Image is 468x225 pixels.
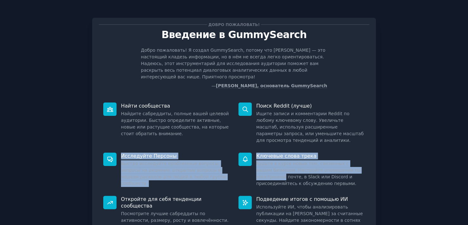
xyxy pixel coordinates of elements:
font: Поиск Reddit (лучше) [256,103,312,109]
a: [PERSON_NAME], основатель GummySearch [216,83,327,89]
font: Быстро исследуйте проблемные вопросы, запросы на решения, открытые вопросы и модели расходов для ... [121,161,226,186]
font: Введение в GummySearch [161,29,307,40]
font: Подведение итогов с помощью ИИ [256,196,348,202]
font: Откройте для себя тенденции сообщества [121,196,201,209]
font: Добро пожаловать! [208,23,260,27]
font: Найдите сабреддиты, полные вашей целевой аудитории. Быстро определите активные, новые или растущи... [121,111,229,136]
font: Будьте в курсе новых тем, связанных с вашим бизнесом. Настройте оповещения по электронной почте, ... [256,161,360,186]
font: Исследуйте Персоны [121,153,177,159]
font: Ищите записи и комментарии Reddit по любому ключевому слову. Увеличьте масштаб, используя расшире... [256,111,364,143]
font: Добро пожаловать! Я создал GummySearch, потому что [PERSON_NAME] — это настоящий кладезь информац... [141,48,325,79]
font: — [212,83,216,88]
font: Найти сообщества [121,103,170,109]
font: Ключевые слова трека [256,153,316,159]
